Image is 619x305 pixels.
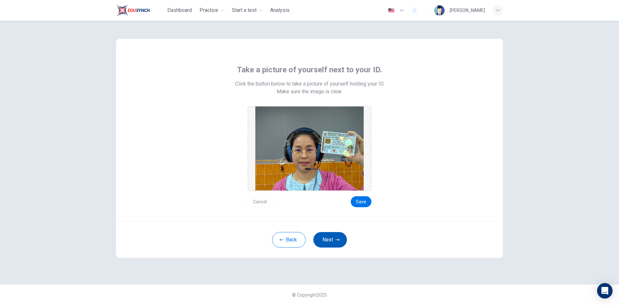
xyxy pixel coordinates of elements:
[597,283,613,299] div: Open Intercom Messenger
[277,88,342,96] span: Make sure the image is clear.
[255,107,364,190] img: preview screemshot
[270,6,290,14] span: Analysis
[434,5,445,15] img: Profile picture
[197,5,227,16] button: Practice
[313,232,347,248] button: Next
[387,8,395,13] img: en
[165,5,194,16] button: Dashboard
[116,4,165,17] a: Train Test logo
[268,5,292,16] button: Analysis
[292,292,327,298] span: © Copyright 2025
[232,6,257,14] span: Start a test
[237,65,382,75] span: Take a picture of yourself next to your ID.
[167,6,192,14] span: Dashboard
[248,196,272,207] button: Cancel
[116,4,150,17] img: Train Test logo
[272,232,306,248] button: Back
[200,6,218,14] span: Practice
[229,5,265,16] button: Start a test
[351,196,371,207] button: Save
[450,6,485,14] div: [PERSON_NAME]
[235,80,384,88] span: Click the button below to take a picture of yourself holding your ID.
